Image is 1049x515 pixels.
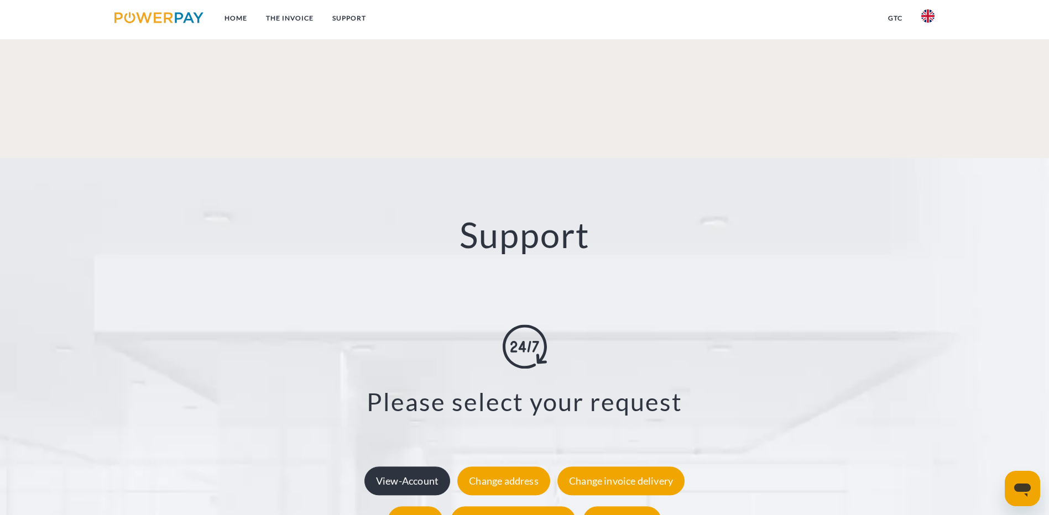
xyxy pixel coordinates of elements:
a: Change address [455,475,553,487]
a: Change invoice delivery [555,475,687,487]
img: logo-powerpay.svg [114,12,203,23]
div: Change address [457,466,550,495]
div: View-Account [364,466,450,495]
h2: Support [53,213,996,257]
div: Change invoice delivery [557,466,685,495]
img: online-shopping.svg [503,324,547,369]
h3: Please select your request [66,386,983,417]
a: Support [323,8,375,28]
a: THE INVOICE [257,8,323,28]
a: Home [215,8,257,28]
iframe: Button to launch messaging window [1005,471,1040,506]
a: GTC [879,8,912,28]
img: en [921,9,935,23]
a: View-Account [362,475,453,487]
